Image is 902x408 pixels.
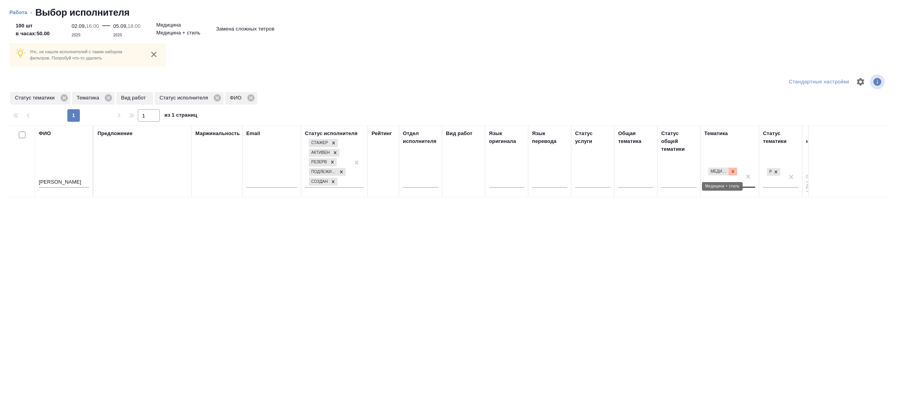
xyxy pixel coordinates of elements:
[704,130,728,137] div: Тематика
[787,76,851,88] div: split button
[77,94,102,102] p: Тематика
[156,21,181,29] p: Медицина
[305,130,357,137] div: Статус исполнителя
[806,130,826,145] div: Кол-во начисл.
[489,130,524,145] div: Язык оригинала
[121,94,148,102] p: Вид работ
[155,92,224,105] div: Статус исполнителя
[532,130,567,145] div: Язык перевода
[16,22,50,30] p: 100 шт
[9,6,893,19] nav: breadcrumb
[39,130,51,137] div: ФИО
[446,130,473,137] div: Вид работ
[308,167,346,177] div: Стажер, Активен, Резерв, Подлежит внедрению, Создан
[763,130,798,145] div: Статус тематики
[403,130,438,145] div: Отдел исполнителя
[575,130,610,145] div: Статус услуги
[309,139,329,147] div: Стажер
[870,74,886,89] span: Посмотреть информацию
[308,157,337,167] div: Стажер, Активен, Резерв, Подлежит внедрению, Создан
[309,149,331,157] div: Активен
[851,72,870,91] span: Настроить таблицу
[309,158,328,166] div: Резерв
[308,148,340,158] div: Стажер, Активен, Резерв, Подлежит внедрению, Создан
[618,130,653,145] div: Общая тематика
[128,23,141,29] p: 18:00
[766,167,781,177] div: Рекомендован
[164,110,197,122] span: из 1 страниц
[72,23,86,29] p: 02.09,
[225,92,257,105] div: ФИО
[372,130,392,137] div: Рейтинг
[767,168,772,176] div: Рекомендован
[661,130,696,153] div: Статус общей тематики
[806,172,826,182] input: От
[97,130,133,137] div: Предложение
[230,94,244,102] p: ФИО
[708,168,729,176] div: Медицина + стиль
[195,130,240,137] div: Маржинальность
[216,25,274,33] p: Замена сложных титров
[308,138,339,148] div: Стажер, Активен, Резерв, Подлежит внедрению, Создан
[148,49,160,60] button: close
[309,178,329,186] div: Создан
[72,92,115,105] div: Тематика
[309,168,337,176] div: Подлежит внедрению
[10,92,70,105] div: Статус тематики
[30,49,142,61] p: Упс, не нашли исполнителей с таким набором фильтров. Попробуй что-то удалить
[102,19,110,39] div: —
[246,130,260,137] div: Email
[113,23,128,29] p: 05.09,
[31,9,32,16] li: ‹
[15,94,58,102] p: Статус тематики
[806,182,826,191] input: До
[159,94,211,102] p: Статус исполнителя
[86,23,99,29] p: 16:00
[308,177,338,187] div: Стажер, Активен, Резерв, Подлежит внедрению, Создан
[35,6,130,19] h2: Выбор исполнителя
[9,9,27,15] a: Работа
